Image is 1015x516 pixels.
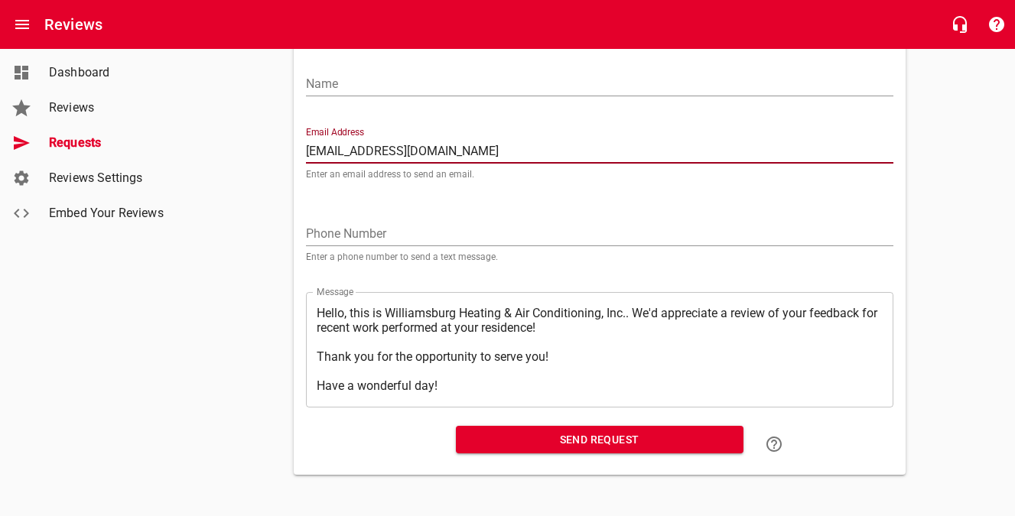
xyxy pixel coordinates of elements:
[456,426,743,454] button: Send Request
[44,12,102,37] h6: Reviews
[942,6,978,43] button: Live Chat
[306,252,893,261] p: Enter a phone number to send a text message.
[317,306,883,393] textarea: Hello, this is Williamsburg Heating & Air Conditioning, Inc.. We'd appreciate a review of your fe...
[49,204,165,222] span: Embed Your Reviews
[4,6,41,43] button: Open drawer
[49,134,165,152] span: Requests
[306,170,893,179] p: Enter an email address to send an email.
[756,426,792,462] a: Learn how to "Send a Review Request"
[49,169,165,187] span: Reviews Settings
[306,128,364,137] label: Email Address
[49,99,165,117] span: Reviews
[978,6,1015,43] button: Support Portal
[49,63,165,82] span: Dashboard
[468,430,731,449] span: Send Request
